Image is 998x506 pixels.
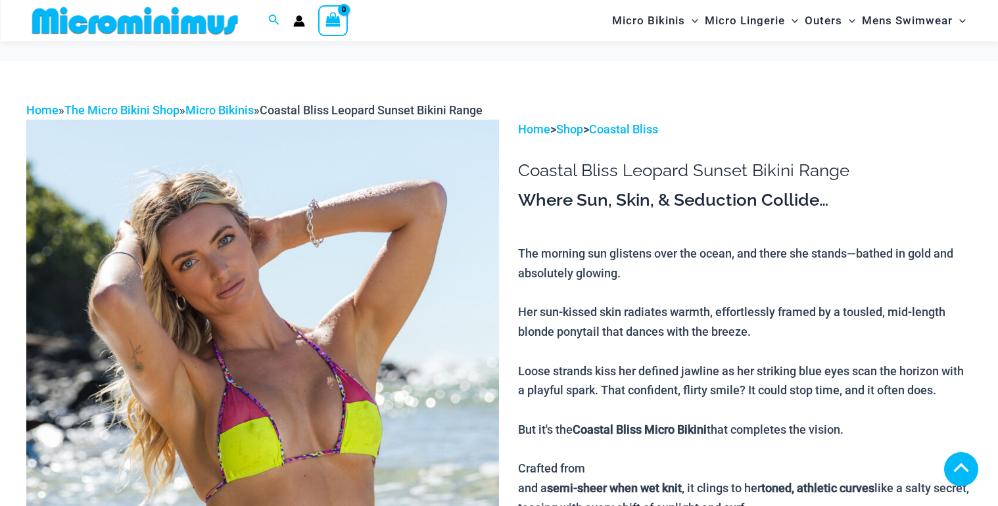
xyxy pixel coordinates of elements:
span: Micro Bikinis [612,4,685,37]
h3: Where Sun, Skin, & Seduction Collide… [518,189,972,212]
a: Search icon link [268,12,280,29]
span: » » » [26,103,483,117]
p: > > [518,120,972,139]
span: Mens Swimwear [862,4,953,37]
b: Coastal Bliss Micro Bikini [573,423,707,436]
a: Account icon link [293,15,305,27]
a: The Micro Bikini Shop [64,103,179,117]
a: Micro BikinisMenu ToggleMenu Toggle [609,4,701,37]
span: Menu Toggle [785,4,798,37]
span: Coastal Bliss Leopard Sunset Bikini Range [260,103,483,117]
h1: Coastal Bliss Leopard Sunset Bikini Range [518,160,972,181]
a: OutersMenu ToggleMenu Toggle [801,4,859,37]
span: Menu Toggle [953,4,966,37]
a: Coastal Bliss [589,122,658,136]
b: semi-sheer when wet knit [547,481,682,495]
span: Menu Toggle [685,4,698,37]
nav: Site Navigation [607,2,972,39]
a: Mens SwimwearMenu ToggleMenu Toggle [859,4,969,37]
a: View Shopping Cart, empty [318,5,348,35]
span: Micro Lingerie [705,4,785,37]
img: MM SHOP LOGO FLAT [27,6,243,35]
a: Micro LingerieMenu ToggleMenu Toggle [701,4,801,37]
span: Menu Toggle [842,4,855,37]
span: Outers [805,4,842,37]
a: Shop [556,122,583,136]
a: Home [26,103,59,117]
a: Micro Bikinis [185,103,254,117]
a: Home [518,122,550,136]
b: toned, athletic curves [761,481,874,495]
